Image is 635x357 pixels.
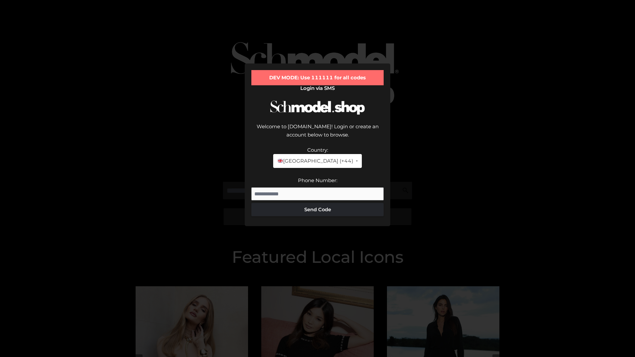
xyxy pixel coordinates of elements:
div: DEV MODE: Use 111111 for all codes [251,70,384,85]
img: 🇬🇧 [278,158,283,163]
button: Send Code [251,203,384,216]
h2: Login via SMS [251,85,384,91]
span: [GEOGRAPHIC_DATA] (+44) [277,157,353,165]
img: Schmodel Logo [268,95,367,121]
label: Country: [307,147,328,153]
label: Phone Number: [298,177,337,183]
div: Welcome to [DOMAIN_NAME]! Login or create an account below to browse. [251,122,384,146]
